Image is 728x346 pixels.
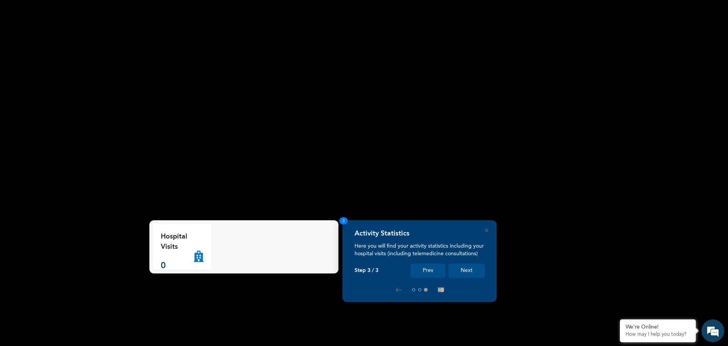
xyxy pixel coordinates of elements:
img: d_794563401_company_1708531726252_794563401 [14,38,31,57]
div: FAQs [74,258,145,281]
p: Here you will find your activity statistics including your hospital visits (including telemedicin... [355,242,485,258]
button: Close [485,229,488,232]
span: Conversation [4,271,74,276]
p: Step 3 / 3 [355,267,378,274]
div: We're Online! [626,324,690,330]
p: Hospital Visits [161,232,194,252]
p: 0 [161,260,194,272]
button: Next [449,264,485,278]
div: Minimize live chat window [124,4,143,22]
span: 3 [339,217,348,224]
textarea: Type your message and hit 'Enter' [4,231,144,258]
div: Chat with us now [39,43,127,52]
h4: Activity Statistics [355,229,409,238]
p: How may I help you today? [626,332,690,338]
button: Prev [411,264,446,278]
span: We're online! [44,107,105,184]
